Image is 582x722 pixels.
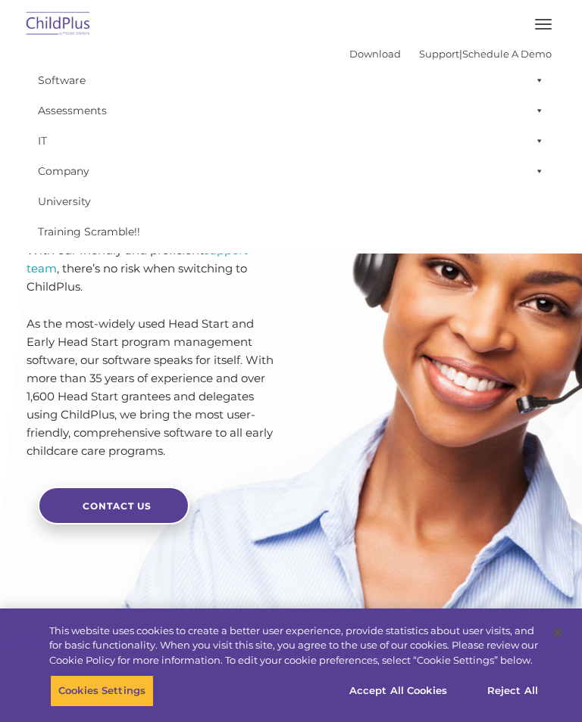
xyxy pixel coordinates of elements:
[23,7,94,42] img: ChildPlus by Procare Solutions
[465,675,560,707] button: Reject All
[50,675,154,707] button: Cookies Settings
[30,186,552,216] a: University
[83,500,152,512] span: Contact Us
[49,624,541,668] div: This website uses cookies to create a better user experience, provide statistics about user visit...
[341,675,455,707] button: Accept All Cookies
[27,315,280,460] p: As the most-widely used Head Start and Early Head Start program management software, our software...
[27,241,280,296] p: With our friendly and proficient , there’s no risk when switching to ChildPlus.
[541,616,574,649] button: Close
[30,126,552,156] a: IT
[419,48,459,60] a: Support
[38,487,189,524] a: Contact Us
[30,65,552,95] a: Software
[349,48,552,60] font: |
[30,156,552,186] a: Company
[349,48,401,60] a: Download
[30,216,552,247] a: Training Scramble!!
[30,95,552,126] a: Assessments
[462,48,552,60] a: Schedule A Demo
